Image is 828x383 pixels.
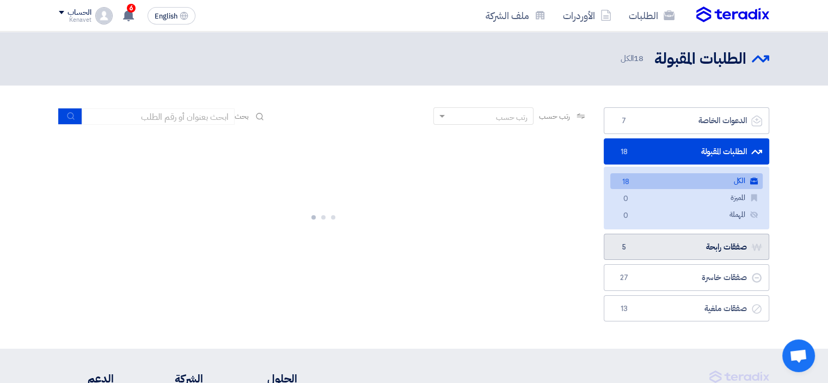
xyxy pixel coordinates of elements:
[235,111,249,122] span: بحث
[604,107,769,134] a: الدعوات الخاصة7
[620,3,683,28] a: الطلبات
[127,4,136,13] span: 6
[654,48,746,70] h2: الطلبات المقبولة
[617,303,630,314] span: 13
[621,52,646,65] span: الكل
[155,13,177,20] span: English
[610,190,763,206] a: المميزة
[59,17,91,23] div: Kenavet
[604,234,769,260] a: صفقات رابحة5
[782,339,815,372] div: Open chat
[95,7,113,25] img: profile_test.png
[617,147,630,157] span: 18
[604,138,769,165] a: الطلبات المقبولة18
[148,7,195,25] button: English
[619,193,632,205] span: 0
[539,111,570,122] span: رتب حسب
[617,242,630,253] span: 5
[496,112,528,123] div: رتب حسب
[610,173,763,189] a: الكل
[604,295,769,322] a: صفقات ملغية13
[619,210,632,222] span: 0
[604,264,769,291] a: صفقات خاسرة27
[696,7,769,23] img: Teradix logo
[617,272,630,283] span: 27
[68,8,91,17] div: الحساب
[619,177,632,188] span: 18
[82,108,235,125] input: ابحث بعنوان أو رقم الطلب
[634,52,643,64] span: 18
[617,115,630,126] span: 7
[477,3,554,28] a: ملف الشركة
[610,207,763,223] a: المهملة
[554,3,620,28] a: الأوردرات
